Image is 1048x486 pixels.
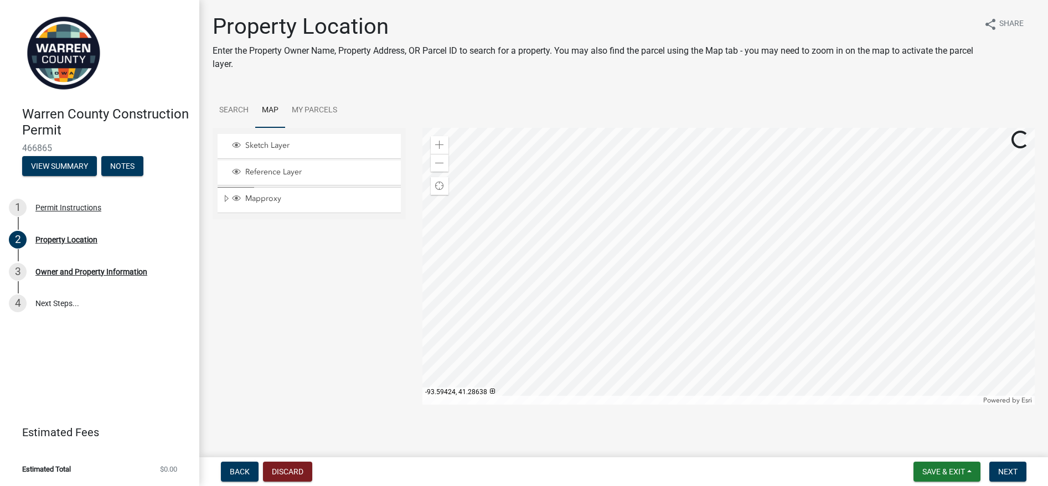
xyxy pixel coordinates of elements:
button: shareShare [975,13,1032,35]
button: Save & Exit [913,462,980,482]
a: My Parcels [285,93,344,128]
button: Discard [263,462,312,482]
span: Back [230,467,250,476]
div: Zoom out [431,154,448,172]
h4: Warren County Construction Permit [22,106,190,138]
span: 466865 [22,143,177,153]
span: Next [998,467,1018,476]
wm-modal-confirm: Notes [101,162,143,171]
div: 2 [9,231,27,249]
a: Map [255,93,285,128]
div: Powered by [980,396,1035,405]
button: Back [221,462,259,482]
div: Mapproxy [230,194,397,205]
a: Esri [1021,396,1032,404]
span: Estimated Total [22,466,71,473]
span: $0.00 [160,466,177,473]
wm-modal-confirm: Summary [22,162,97,171]
i: share [984,18,997,31]
div: Property Location [35,236,97,244]
li: Sketch Layer [218,134,401,159]
span: Expand [222,194,230,205]
div: Owner and Property Information [35,268,147,276]
div: Reference Layer [230,167,397,178]
span: Mapproxy [242,194,397,204]
div: 1 [9,199,27,216]
img: Warren County, Iowa [22,12,105,95]
div: 4 [9,294,27,312]
div: Sketch Layer [230,141,397,152]
p: Enter the Property Owner Name, Property Address, OR Parcel ID to search for a property. You may a... [213,44,974,71]
a: Estimated Fees [9,421,182,443]
button: View Summary [22,156,97,176]
a: Search [213,93,255,128]
button: Next [989,462,1026,482]
ul: Layer List [216,131,402,216]
span: Sketch Layer [242,141,397,151]
span: Share [999,18,1024,31]
li: Mapproxy [218,187,401,213]
div: Find my location [431,177,448,195]
div: Zoom in [431,136,448,154]
div: 3 [9,263,27,281]
div: Permit Instructions [35,204,101,211]
h1: Property Location [213,13,974,40]
li: Reference Layer [218,161,401,185]
span: Save & Exit [922,467,965,476]
button: Notes [101,156,143,176]
span: Reference Layer [242,167,397,177]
